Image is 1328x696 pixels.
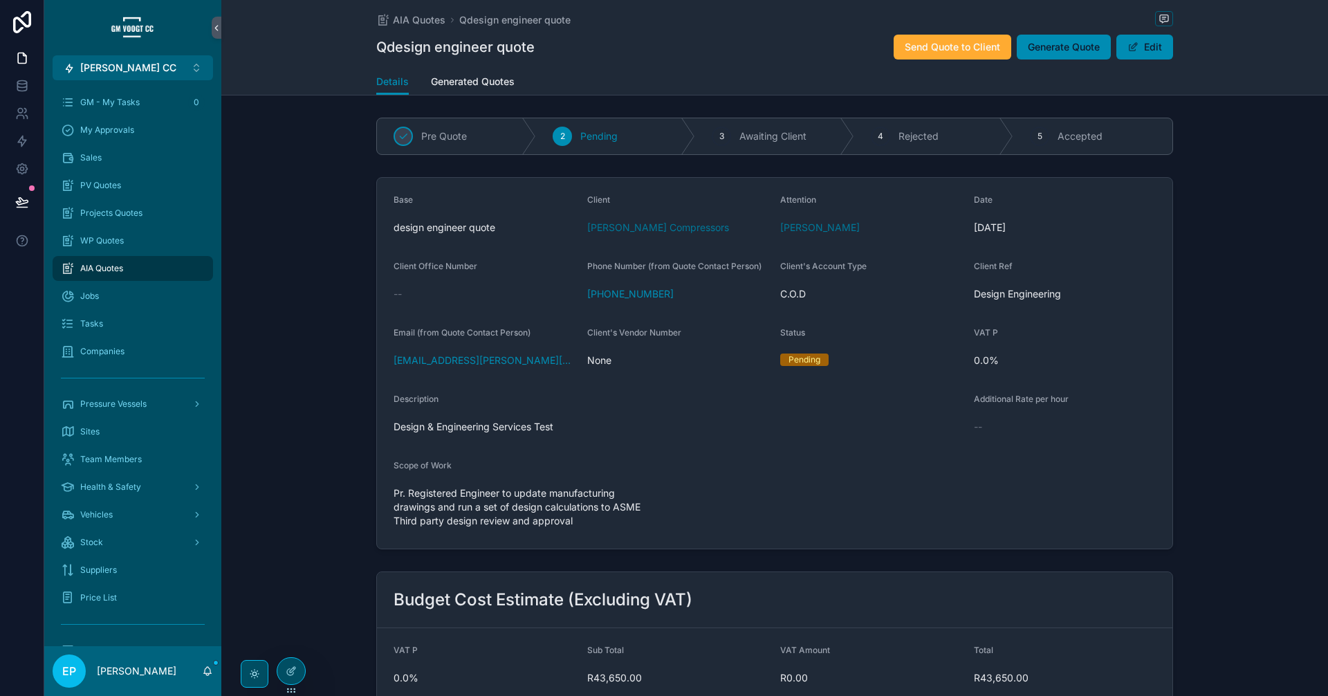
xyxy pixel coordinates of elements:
span: Pending [580,129,618,143]
span: 5 [1037,131,1042,142]
span: 3 [719,131,724,142]
span: Tracking [80,645,115,656]
span: Pr. Registered Engineer to update manufacturing drawings and run a set of design calculations to ... [394,486,769,528]
button: Generate Quote [1017,35,1111,59]
span: Description [394,394,439,404]
span: GM - My Tasks [80,97,140,108]
span: Pre Quote [421,129,467,143]
span: [PERSON_NAME] CC [80,61,176,75]
span: Client [587,194,610,205]
span: Client Office Number [394,261,477,271]
span: Date [974,194,993,205]
a: Sites [53,419,213,444]
span: C.O.D [780,287,963,301]
span: Stock [80,537,103,548]
a: Price List [53,585,213,610]
span: Price List [80,592,117,603]
span: 4 [878,131,883,142]
button: Edit [1116,35,1173,59]
span: Status [780,327,805,338]
span: VAT P [974,327,998,338]
a: PV Quotes [53,173,213,198]
span: None [587,354,770,367]
p: [PERSON_NAME] [97,664,176,678]
a: Projects Quotes [53,201,213,226]
a: Stock [53,530,213,555]
span: AIA Quotes [80,263,123,274]
span: Attention [780,194,816,205]
a: [PERSON_NAME] Compressors [587,221,729,235]
span: 0.0% [974,354,1156,367]
a: Sales [53,145,213,170]
a: AIA Quotes [376,13,445,27]
span: Client Ref [974,261,1013,271]
a: Companies [53,339,213,364]
span: Email (from Quote Contact Person) [394,327,531,338]
div: Pending [788,354,820,366]
span: Phone Number (from Quote Contact Person) [587,261,762,271]
a: Generated Quotes [431,69,515,97]
span: Design & Engineering Services Test [394,420,963,434]
span: Generated Quotes [431,75,515,89]
a: [PHONE_NUMBER] [587,287,674,301]
span: Rejected [898,129,939,143]
div: scrollable content [44,80,221,646]
span: R43,650.00 [974,671,1156,685]
span: Base [394,194,413,205]
a: [PERSON_NAME] [780,221,860,235]
span: -- [394,287,402,301]
span: Sub Total [587,645,624,655]
span: Client's Account Type [780,261,867,271]
span: Client's Vendor Number [587,327,681,338]
a: Vehicles [53,502,213,527]
span: Projects Quotes [80,208,142,219]
span: R43,650.00 [587,671,770,685]
a: Jobs [53,284,213,309]
a: Suppliers [53,558,213,583]
img: App logo [111,17,155,39]
span: Generate Quote [1028,40,1100,54]
span: Additional Rate per hour [974,394,1069,404]
span: WP Quotes [80,235,124,246]
span: [DATE] [974,221,1156,235]
span: PV Quotes [80,180,121,191]
span: Companies [80,346,124,357]
a: GM - My Tasks0 [53,90,213,115]
span: Total [974,645,993,655]
span: Sales [80,152,102,163]
a: Pressure Vessels [53,392,213,416]
span: 0.0% [394,671,576,685]
span: My Approvals [80,125,134,136]
span: R0.00 [780,671,963,685]
span: Pressure Vessels [80,399,147,410]
a: AIA Quotes [53,256,213,281]
button: Select Button [53,55,213,80]
a: Health & Safety [53,475,213,500]
a: Qdesign engineer quote [459,13,571,27]
a: [EMAIL_ADDRESS][PERSON_NAME][DOMAIN_NAME] [394,354,576,367]
span: AIA Quotes [393,13,445,27]
span: design engineer quote [394,221,576,235]
span: Sites [80,426,100,437]
h1: Qdesign engineer quote [376,37,535,57]
span: Accepted [1058,129,1103,143]
a: Details [376,69,409,95]
span: Details [376,75,409,89]
a: Tracking [53,638,213,663]
span: Tasks [80,318,103,329]
span: Vehicles [80,509,113,520]
span: Health & Safety [80,482,141,493]
a: Tasks [53,311,213,336]
span: Team Members [80,454,142,465]
a: WP Quotes [53,228,213,253]
button: Send Quote to Client [894,35,1011,59]
span: Jobs [80,291,99,302]
div: 0 [188,94,205,111]
span: Scope of Work [394,460,452,470]
a: My Approvals [53,118,213,143]
span: Design Engineering [974,287,1156,301]
span: EP [62,663,76,679]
